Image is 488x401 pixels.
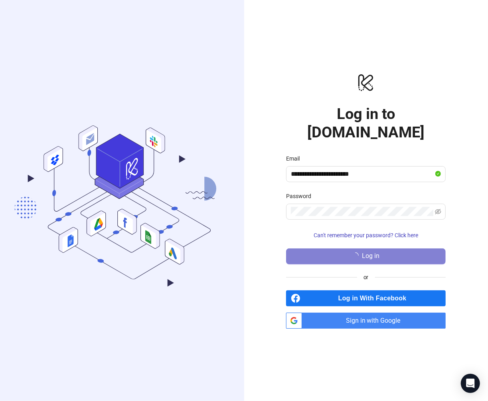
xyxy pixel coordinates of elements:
span: Log in With Facebook [304,290,446,306]
h1: Log in to [DOMAIN_NAME] [286,105,446,141]
input: Password [291,207,433,216]
span: loading [352,252,360,260]
a: Sign in with Google [286,313,446,329]
div: Open Intercom Messenger [461,374,480,393]
span: eye-invisible [435,208,441,215]
span: Sign in with Google [305,313,446,329]
button: Can't remember your password? Click here [286,229,446,242]
input: Email [291,169,434,179]
a: Can't remember your password? Click here [286,232,446,238]
label: Password [286,192,316,200]
span: or [357,273,375,282]
span: Log in [362,252,379,260]
a: Log in With Facebook [286,290,446,306]
button: Log in [286,248,446,264]
label: Email [286,154,305,163]
span: Can't remember your password? Click here [314,232,418,238]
